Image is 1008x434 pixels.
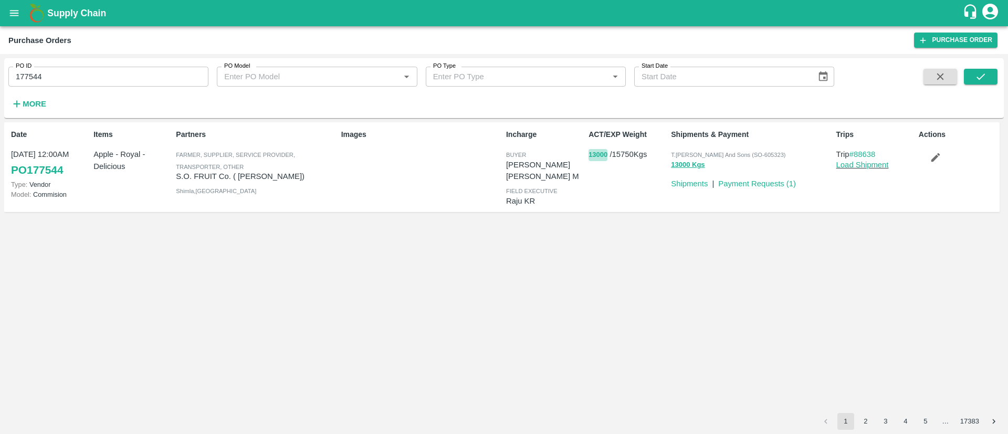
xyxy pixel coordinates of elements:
nav: pagination navigation [816,413,1004,430]
p: Shipments & Payment [671,129,832,140]
label: PO Model [224,62,250,70]
button: 13000 Kgs [671,159,705,171]
p: Partners [176,129,337,140]
span: Shimla , [GEOGRAPHIC_DATA] [176,188,256,194]
input: Enter PO ID [8,67,208,87]
a: Purchase Order [914,33,997,48]
button: Go to page 17383 [957,413,982,430]
div: account of current user [981,2,1000,24]
p: Vendor [11,179,89,189]
p: Date [11,129,89,140]
input: Start Date [634,67,809,87]
button: Choose date [813,67,833,87]
b: Supply Chain [47,8,106,18]
button: page 1 [837,413,854,430]
button: Go to page 5 [917,413,934,430]
div: … [937,417,954,427]
button: More [8,95,49,113]
button: 13000 [589,149,607,161]
p: / 15750 Kgs [589,149,667,161]
button: open drawer [2,1,26,25]
input: Enter PO Model [220,70,383,83]
p: ACT/EXP Weight [589,129,667,140]
p: Images [341,129,502,140]
div: Purchase Orders [8,34,71,47]
p: Apple - Royal - Delicious [93,149,172,172]
span: Model: [11,190,31,198]
a: Shipments [671,179,708,188]
a: #88638 [849,150,876,158]
button: Go to next page [985,413,1002,430]
a: Supply Chain [47,6,962,20]
label: Start Date [642,62,668,70]
strong: More [23,100,46,108]
a: Payment Requests (1) [718,179,796,188]
span: Type: [11,181,27,188]
label: PO ID [16,62,31,70]
p: Commision [11,189,89,199]
a: Load Shipment [836,161,889,169]
p: Raju KR [506,195,584,207]
input: Enter PO Type [429,70,592,83]
label: PO Type [433,62,456,70]
img: logo [26,3,47,24]
p: Actions [919,129,997,140]
div: customer-support [962,4,981,23]
span: buyer [506,152,526,158]
span: field executive [506,188,558,194]
button: Go to page 2 [857,413,874,430]
p: [DATE] 12:00AM [11,149,89,160]
p: [PERSON_NAME] [506,159,584,171]
button: Go to page 3 [877,413,894,430]
p: [PERSON_NAME] M [506,171,584,182]
div: | [708,174,714,189]
button: Open [608,70,622,83]
p: Incharge [506,129,584,140]
a: PO177544 [11,161,63,179]
p: Trip [836,149,915,160]
p: S.O. FRUIT Co. ( [PERSON_NAME]) [176,171,337,182]
span: T.[PERSON_NAME] And Sons (SO-605323) [671,152,785,158]
p: Trips [836,129,915,140]
span: Farmer, Supplier, Service Provider, Transporter, Other [176,152,295,170]
button: Open [400,70,413,83]
button: Go to page 4 [897,413,914,430]
p: Items [93,129,172,140]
